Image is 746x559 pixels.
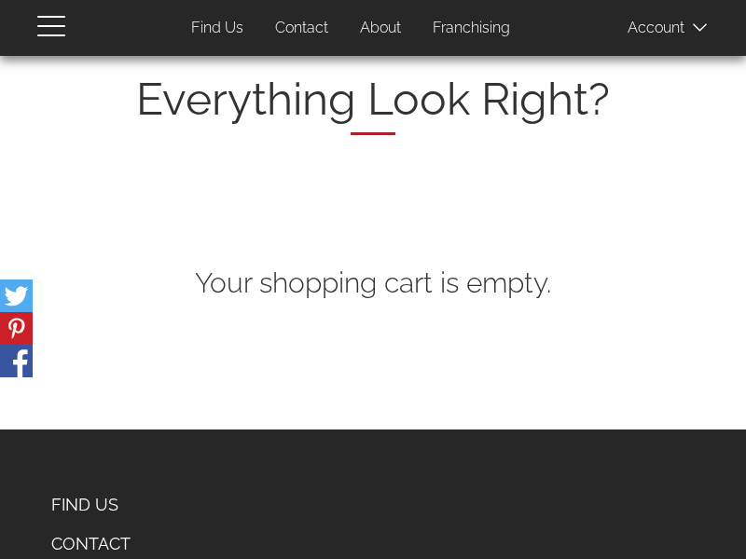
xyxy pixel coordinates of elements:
h1: Everything Look Right? [37,75,709,135]
div: Your shopping cart is empty. [112,264,634,304]
a: Contact [261,10,342,47]
a: About [346,10,415,47]
a: Franchising [419,10,524,47]
a: Find Us [177,10,257,47]
a: Find Us [37,485,221,525]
